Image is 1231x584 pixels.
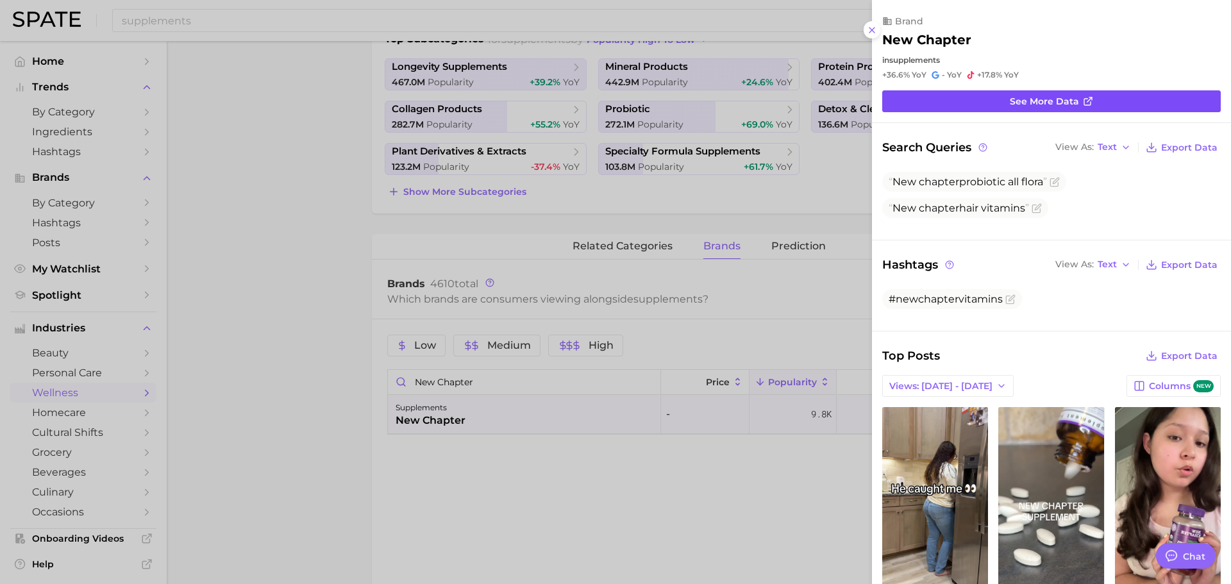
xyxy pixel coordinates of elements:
[1098,144,1117,151] span: Text
[889,293,1003,305] span: #newchaptervitamins
[1004,70,1019,80] span: YoY
[1161,260,1218,271] span: Export Data
[882,138,989,156] span: Search Queries
[889,202,1029,214] span: hair vitamins
[882,32,971,47] h2: new chapter
[1149,380,1214,392] span: Columns
[1193,380,1214,392] span: new
[889,55,940,65] span: supplements
[882,90,1221,112] a: See more data
[919,176,959,188] span: chapter
[1055,261,1094,268] span: View As
[1055,144,1094,151] span: View As
[1143,256,1221,274] button: Export Data
[889,381,992,392] span: Views: [DATE] - [DATE]
[1010,96,1079,107] span: See more data
[1126,375,1221,397] button: Columnsnew
[1161,142,1218,153] span: Export Data
[1032,203,1042,213] button: Flag as miscategorized or irrelevant
[977,70,1002,79] span: +17.8%
[882,55,1221,65] div: in
[889,176,1047,188] span: probiotic all flora
[882,375,1014,397] button: Views: [DATE] - [DATE]
[892,176,916,188] span: New
[1143,138,1221,156] button: Export Data
[919,202,959,214] span: chapter
[1161,351,1218,362] span: Export Data
[1052,139,1134,156] button: View AsText
[1005,294,1016,305] button: Flag as miscategorized or irrelevant
[882,347,940,365] span: Top Posts
[882,70,910,79] span: +36.6%
[895,15,923,27] span: brand
[1143,347,1221,365] button: Export Data
[1098,261,1117,268] span: Text
[947,70,962,80] span: YoY
[942,70,945,79] span: -
[1050,177,1060,187] button: Flag as miscategorized or irrelevant
[882,256,956,274] span: Hashtags
[912,70,926,80] span: YoY
[892,202,916,214] span: New
[1052,256,1134,273] button: View AsText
